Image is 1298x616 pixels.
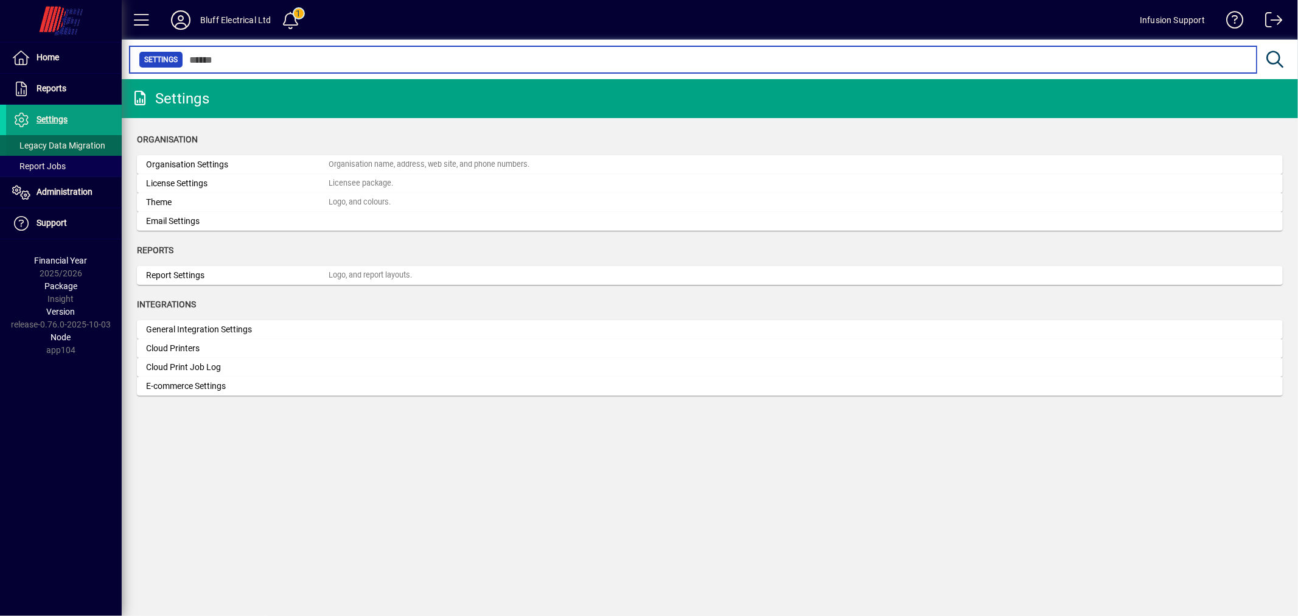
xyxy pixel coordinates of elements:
span: Settings [37,114,68,124]
div: Organisation name, address, web site, and phone numbers. [329,159,529,170]
a: Legacy Data Migration [6,135,122,156]
a: Organisation SettingsOrganisation name, address, web site, and phone numbers. [137,155,1283,174]
a: General Integration Settings [137,320,1283,339]
div: Licensee package. [329,178,393,189]
span: Reports [37,83,66,93]
div: Logo, and report layouts. [329,270,412,281]
a: License SettingsLicensee package. [137,174,1283,193]
span: Report Jobs [12,161,66,171]
span: Reports [137,245,173,255]
div: General Integration Settings [146,323,329,336]
div: E-commerce Settings [146,380,329,393]
a: Email Settings [137,212,1283,231]
div: Infusion Support [1140,10,1205,30]
a: Cloud Printers [137,339,1283,358]
div: Organisation Settings [146,158,329,171]
a: Report Jobs [6,156,122,177]
div: Bluff Electrical Ltd [200,10,271,30]
div: Email Settings [146,215,329,228]
a: Cloud Print Job Log [137,358,1283,377]
a: Administration [6,177,122,208]
span: Legacy Data Migration [12,141,105,150]
a: Report SettingsLogo, and report layouts. [137,266,1283,285]
a: Logout [1256,2,1283,42]
div: Logo, and colours. [329,197,391,208]
div: Theme [146,196,329,209]
span: Settings [144,54,178,66]
div: Cloud Printers [146,342,329,355]
span: Package [44,281,77,291]
a: Home [6,43,122,73]
a: ThemeLogo, and colours. [137,193,1283,212]
span: Integrations [137,299,196,309]
span: Version [47,307,75,317]
span: Organisation [137,135,198,144]
span: Financial Year [35,256,88,265]
a: Support [6,208,122,239]
div: Cloud Print Job Log [146,361,329,374]
div: Settings [131,89,209,108]
a: Knowledge Base [1217,2,1244,42]
div: License Settings [146,177,329,190]
button: Profile [161,9,200,31]
a: Reports [6,74,122,104]
div: Report Settings [146,269,329,282]
span: Administration [37,187,92,197]
span: Home [37,52,59,62]
span: Support [37,218,67,228]
span: Node [51,332,71,342]
a: E-commerce Settings [137,377,1283,396]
